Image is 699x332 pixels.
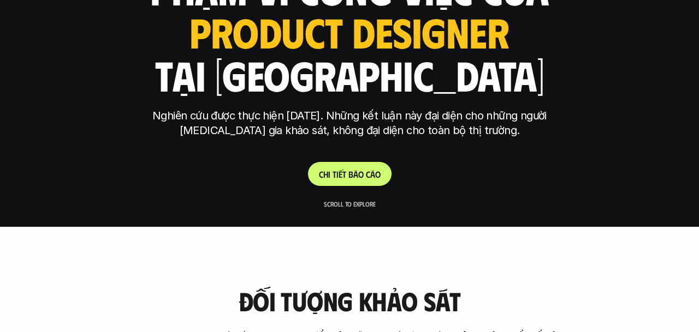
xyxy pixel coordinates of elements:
span: i [336,169,339,179]
span: o [375,169,381,179]
span: á [370,169,375,179]
p: Nghiên cứu được thực hiện [DATE]. Những kết luận này đại diện cho những người [MEDICAL_DATA] gia ... [145,108,554,138]
h3: Đối tượng khảo sát [239,287,460,316]
span: i [328,169,330,179]
span: b [348,169,353,179]
span: C [319,169,323,179]
span: t [342,169,346,179]
h1: tại [GEOGRAPHIC_DATA] [155,52,544,98]
a: Chitiếtbáocáo [308,162,392,186]
span: h [323,169,328,179]
span: ế [339,169,342,179]
span: á [353,169,358,179]
span: o [358,169,364,179]
span: t [333,169,336,179]
span: c [366,169,370,179]
p: Scroll to explore [324,200,376,208]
